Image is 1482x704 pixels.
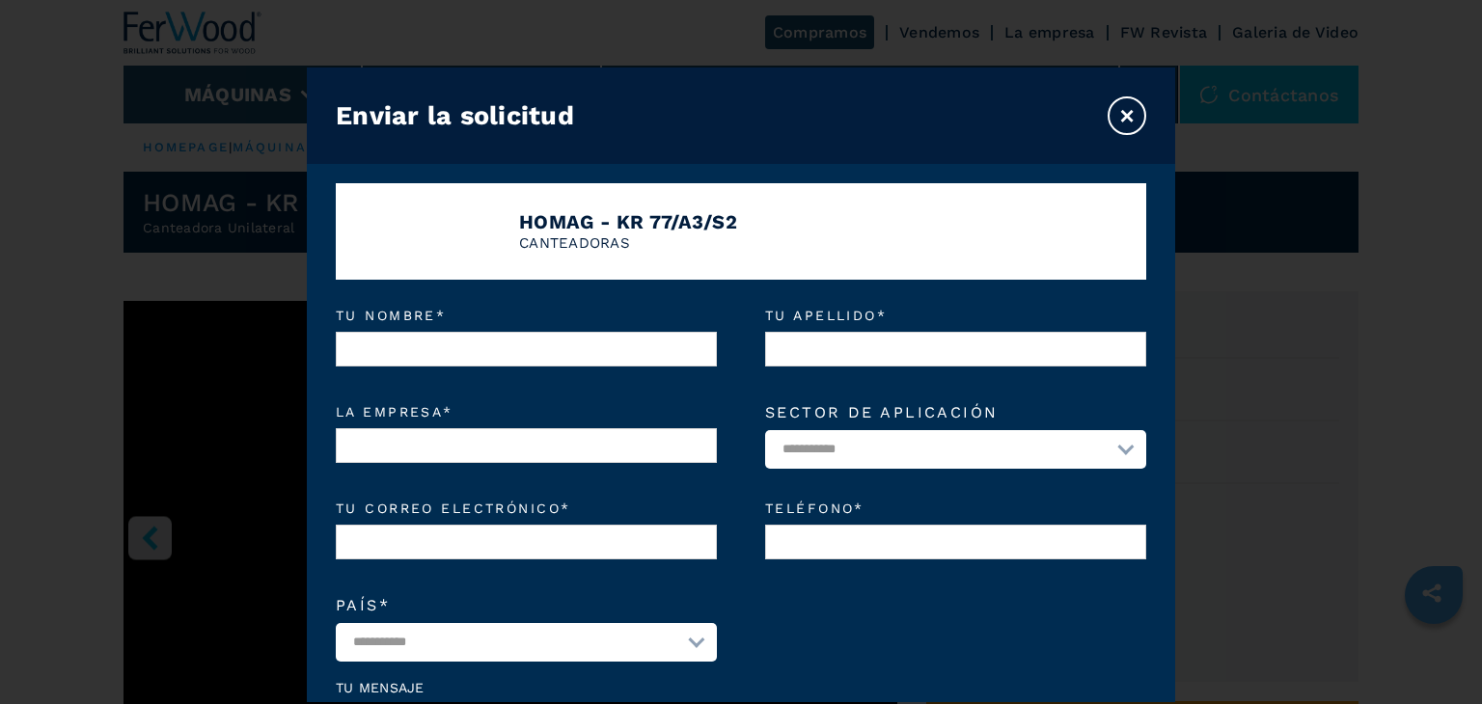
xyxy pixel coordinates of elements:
[336,681,1146,694] label: Tu mensaje
[336,309,717,322] em: Tu nombre
[1108,96,1146,135] button: ×
[336,405,717,419] em: La empresa
[519,210,737,233] h4: HOMAG - KR 77/A3/S2
[336,525,717,559] input: Tu correo electrónico*
[336,598,717,613] label: País
[765,405,1146,420] label: Sector de aplicación
[336,100,574,131] h3: Enviar la solicitud
[336,332,717,366] input: Tu nombre*
[336,428,717,463] input: La empresa*
[765,332,1146,366] input: Tu apellido*
[765,309,1146,322] em: Tu apellido
[765,525,1146,559] input: Teléfono*
[765,501,1146,515] em: Teléfono
[519,233,737,254] p: CANTEADORAS
[336,501,717,515] em: Tu correo electrónico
